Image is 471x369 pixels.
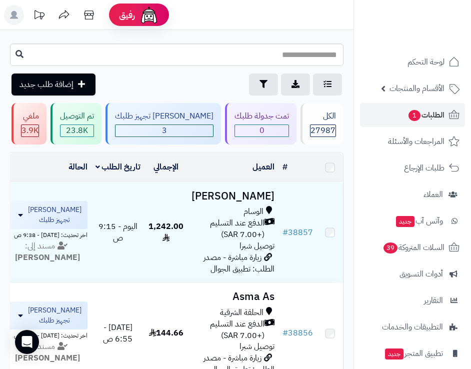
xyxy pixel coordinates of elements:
a: العميل [252,161,274,173]
span: تطبيق المتجر [384,346,443,360]
a: الكل27987 [298,103,345,144]
a: وآتس آبجديد [360,209,465,233]
span: 3 [115,125,213,136]
span: الدفع عند التسليم (+7.00 SAR) [191,217,264,240]
span: التطبيقات والخدمات [382,320,443,334]
a: المراجعات والأسئلة [360,129,465,153]
span: التقارير [424,293,443,307]
div: الكل [310,110,336,122]
span: # [282,327,288,339]
span: الدفع عند التسليم (+7.00 SAR) [191,318,264,341]
span: زيارة مباشرة - مصدر الطلب: تطبيق الجوال [203,251,274,275]
span: إضافة طلب جديد [19,78,73,90]
a: الحالة [68,161,87,173]
a: لوحة التحكم [360,50,465,74]
span: 39 [383,242,397,253]
span: 1,242.00 [148,220,183,244]
a: السلات المتروكة39 [360,235,465,259]
div: تم التوصيل [60,110,94,122]
a: #38856 [282,327,313,339]
span: 144.66 [149,327,183,339]
span: الطلبات [407,108,444,122]
span: جديد [385,348,403,359]
div: 23753 [60,125,93,136]
h3: [PERSON_NAME] [191,190,274,202]
a: العملاء [360,182,465,206]
div: اخر تحديث: [DATE] - 9:38 ص [7,229,87,239]
div: تمت جدولة طلبك [234,110,289,122]
strong: [PERSON_NAME] [15,251,80,263]
a: طلبات الإرجاع [360,156,465,180]
div: اخر تحديث: [DATE] - 8:19 ص [7,329,87,340]
a: تطبيق المتجرجديد [360,341,465,365]
img: ai-face.png [139,5,159,25]
a: تحديثات المنصة [26,5,51,27]
span: السلات المتروكة [382,240,444,254]
a: [PERSON_NAME] تجهيز طلبك 3 [103,103,223,144]
span: الأقسام والمنتجات [389,81,444,95]
span: 27987 [310,125,335,136]
span: المراجعات والأسئلة [388,134,444,148]
span: [DATE] - 6:55 ص [103,321,132,345]
span: 1 [408,110,420,121]
span: [PERSON_NAME] تجهيز طلبك [28,205,81,225]
span: # [282,226,288,238]
span: جديد [396,216,414,227]
a: التطبيقات والخدمات [360,315,465,339]
a: الطلبات1 [360,103,465,127]
div: ملغي [21,110,39,122]
a: #38857 [282,226,313,238]
h3: Asma As [191,291,274,302]
span: العملاء [423,187,443,201]
div: [PERSON_NAME] تجهيز طلبك [115,110,213,122]
span: 23.8K [60,125,93,136]
div: Open Intercom Messenger [15,330,39,354]
a: # [282,161,287,173]
span: الوسام [243,206,263,217]
img: logo-2.png [403,7,461,28]
a: تاريخ الطلب [95,161,141,173]
div: 3855 [21,125,38,136]
a: أدوات التسويق [360,262,465,286]
span: رفيق [119,9,135,21]
a: إضافة طلب جديد [11,73,95,95]
span: طلبات الإرجاع [404,161,444,175]
span: الحلقة الشرقية [220,307,263,318]
span: اليوم - 9:15 ص [98,220,137,244]
span: [PERSON_NAME] تجهيز طلبك [28,305,81,325]
a: تمت جدولة طلبك 0 [223,103,298,144]
a: تم التوصيل 23.8K [48,103,103,144]
span: 0 [235,125,288,136]
a: ملغي 3.9K [9,103,48,144]
a: الإجمالي [153,161,178,173]
span: توصيل شبرا [239,240,274,252]
strong: [PERSON_NAME] [15,352,80,364]
span: وآتس آب [395,214,443,228]
span: لوحة التحكم [407,55,444,69]
span: توصيل شبرا [239,340,274,352]
a: التقارير [360,288,465,312]
span: 3.9K [21,125,38,136]
span: أدوات التسويق [399,267,443,281]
